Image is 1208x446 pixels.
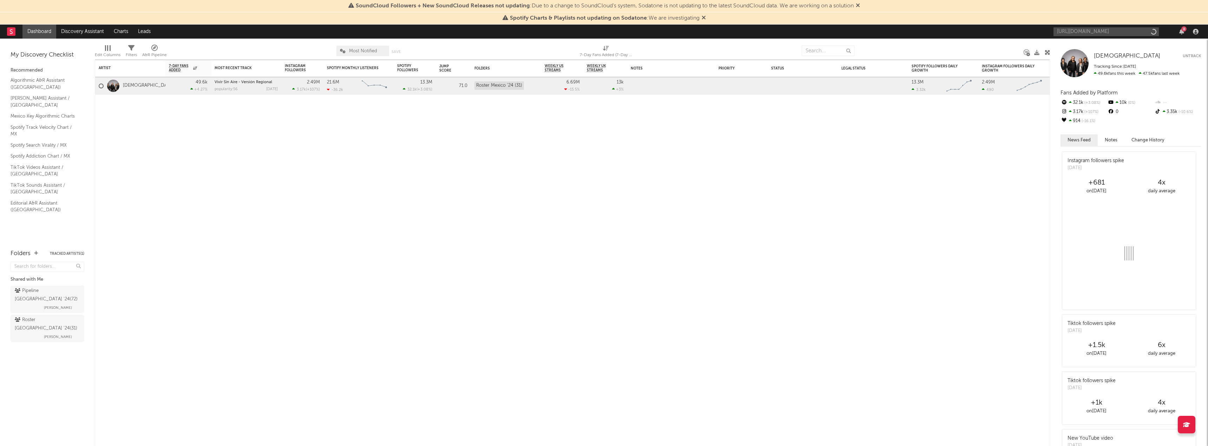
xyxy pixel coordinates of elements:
[617,80,624,85] div: 13k
[912,87,926,92] div: 3.32k
[215,80,278,84] div: Vivir Sin Aire - Versión Regional
[11,286,84,313] a: Pipeline [GEOGRAPHIC_DATA] '24(72)[PERSON_NAME]
[1094,53,1160,59] span: [DEMOGRAPHIC_DATA]
[126,51,137,59] div: Filters
[1061,90,1118,95] span: Fans Added by Platform
[1124,134,1171,146] button: Change History
[702,15,706,21] span: Dismiss
[420,80,432,85] div: 13.3M
[307,80,320,85] div: 2.49M
[510,15,647,21] span: Spotify Charts & Playlists not updating on Sodatone
[1107,98,1154,107] div: 10k
[1068,320,1116,327] div: Tiktok followers spike
[11,66,84,75] div: Recommended
[1094,72,1180,76] span: 47.5k fans last week
[56,25,109,39] a: Discovery Assistant
[11,249,31,258] div: Folders
[1177,110,1193,114] span: -10.6 %
[50,252,84,255] button: Tracked Artists(1)
[1061,134,1098,146] button: News Feed
[1181,26,1187,32] div: 8
[1127,101,1135,105] span: 0 %
[11,94,77,109] a: [PERSON_NAME] Assistant / [GEOGRAPHIC_DATA]
[1094,53,1160,60] a: [DEMOGRAPHIC_DATA]
[11,199,77,214] a: Editorial A&R Assistant ([GEOGRAPHIC_DATA])
[297,88,306,92] span: 3.17k
[1098,134,1124,146] button: Notes
[1064,399,1129,407] div: +1k
[142,51,167,59] div: A&R Pipeline
[631,66,701,71] div: Notes
[439,82,467,90] div: 71.0
[349,49,377,53] span: Most Notified
[22,25,56,39] a: Dashboard
[1068,385,1116,392] div: [DATE]
[912,64,964,73] div: Spotify Followers Daily Growth
[418,88,431,92] span: +3.08 %
[327,66,380,70] div: Spotify Monthly Listeners
[11,51,84,59] div: My Discovery Checklist
[802,46,854,56] input: Search...
[133,25,156,39] a: Leads
[718,66,747,71] div: Priority
[474,81,524,90] div: Roster Mexico '24 (31)
[1154,107,1201,117] div: 3.35k
[612,87,624,92] div: +3 %
[1129,179,1194,187] div: 4 x
[397,64,422,72] div: Spotify Followers
[1129,350,1194,358] div: daily average
[126,42,137,62] div: Filters
[11,124,77,138] a: Spotify Track Velocity Chart / MX
[359,77,390,95] svg: Chart title
[1179,29,1184,34] button: 8
[266,87,278,91] div: [DATE]
[285,64,309,72] div: Instagram Followers
[1061,117,1107,126] div: 914
[1064,350,1129,358] div: on [DATE]
[1068,327,1116,334] div: [DATE]
[11,275,84,284] div: Shared with Me
[95,51,120,59] div: Edit Columns
[1083,110,1098,114] span: +107 %
[1154,98,1201,107] div: --
[11,315,84,342] a: Roster [GEOGRAPHIC_DATA] '24(31)[PERSON_NAME]
[564,87,580,92] div: -15.5 %
[1094,72,1135,76] span: 49.6k fans this week
[982,87,994,92] div: 490
[1068,157,1124,165] div: Instagram followers spike
[1053,27,1159,36] input: Search for artists
[215,80,272,84] a: Vivir Sin Aire - Versión Regional
[169,64,191,72] span: 7-Day Fans Added
[11,262,84,272] input: Search for folders...
[215,87,238,91] div: popularity: 56
[439,64,457,73] div: Jump Score
[841,66,887,71] div: Legal Status
[1094,65,1136,69] span: Tracking Since: [DATE]
[1068,377,1116,385] div: Tiktok followers spike
[11,141,77,149] a: Spotify Search Virality / MX
[580,51,632,59] div: 7-Day Fans Added (7-Day Fans Added)
[292,87,320,92] div: ( )
[11,164,77,178] a: TikTok Videos Assistant / [GEOGRAPHIC_DATA]
[356,3,854,9] span: : Due to a change to SoundCloud's system, Sodatone is not updating to the latest SoundCloud data....
[1183,53,1201,60] button: Untrack
[142,42,167,62] div: A&R Pipeline
[943,77,975,95] svg: Chart title
[1064,179,1129,187] div: +681
[912,80,924,85] div: 13.3M
[109,25,133,39] a: Charts
[1013,77,1045,95] svg: Chart title
[44,333,72,341] span: [PERSON_NAME]
[1068,435,1113,442] div: New YouTube video
[1061,98,1107,107] div: 32.1k
[11,181,77,196] a: TikTok Sounds Assistant / [GEOGRAPHIC_DATA]
[1129,399,1194,407] div: 4 x
[771,66,817,71] div: Status
[99,66,151,70] div: Artist
[15,316,78,333] div: Roster [GEOGRAPHIC_DATA] '24 ( 31 )
[327,87,343,92] div: -36.2k
[1129,407,1194,415] div: daily average
[327,80,339,85] div: 21.6M
[545,64,569,72] span: Weekly US Streams
[11,112,77,120] a: Mexico Key Algorithmic Charts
